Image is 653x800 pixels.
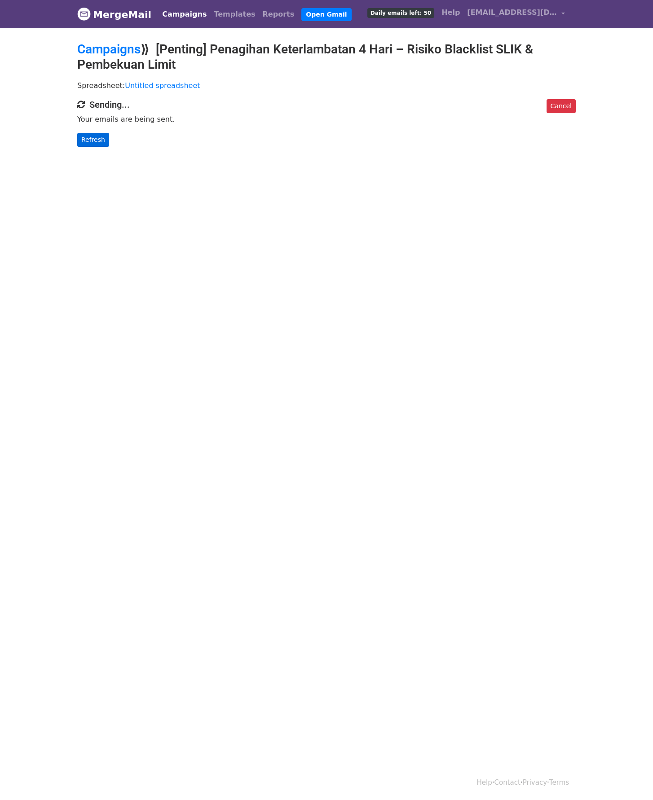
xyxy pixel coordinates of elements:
[77,133,109,147] a: Refresh
[159,5,210,23] a: Campaigns
[549,778,569,787] a: Terms
[494,778,521,787] a: Contact
[77,99,576,110] h4: Sending...
[259,5,298,23] a: Reports
[364,4,438,22] a: Daily emails left: 50
[608,757,653,800] iframe: Chat Widget
[438,4,463,22] a: Help
[467,7,557,18] span: [EMAIL_ADDRESS][DOMAIN_NAME]
[77,7,91,21] img: MergeMail logo
[301,8,351,21] a: Open Gmail
[367,8,434,18] span: Daily emails left: 50
[77,81,576,90] p: Spreadsheet:
[547,99,576,113] a: Cancel
[210,5,259,23] a: Templates
[523,778,547,787] a: Privacy
[77,42,576,72] h2: ⟫ [Penting] Penagihan Keterlambatan 4 Hari – Risiko Blacklist SLIK & Pembekuan Limit
[125,81,200,90] a: Untitled spreadsheet
[477,778,492,787] a: Help
[77,5,151,24] a: MergeMail
[77,42,141,57] a: Campaigns
[77,114,576,124] p: Your emails are being sent.
[463,4,569,25] a: [EMAIL_ADDRESS][DOMAIN_NAME]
